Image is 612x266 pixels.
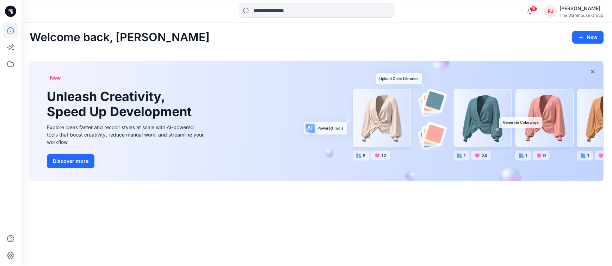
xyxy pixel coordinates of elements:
[572,31,604,44] button: New
[47,154,94,168] button: Discover more
[50,74,61,82] span: New
[530,6,537,12] span: 19
[544,5,557,18] div: RJ
[560,4,603,13] div: [PERSON_NAME]
[30,31,210,44] h2: Welcome back, [PERSON_NAME]
[47,89,195,119] h1: Unleash Creativity, Speed Up Development
[560,13,603,18] div: The Warehouse Group
[47,123,205,146] div: Explore ideas faster and recolor styles at scale with AI-powered tools that boost creativity, red...
[47,154,205,168] a: Discover more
